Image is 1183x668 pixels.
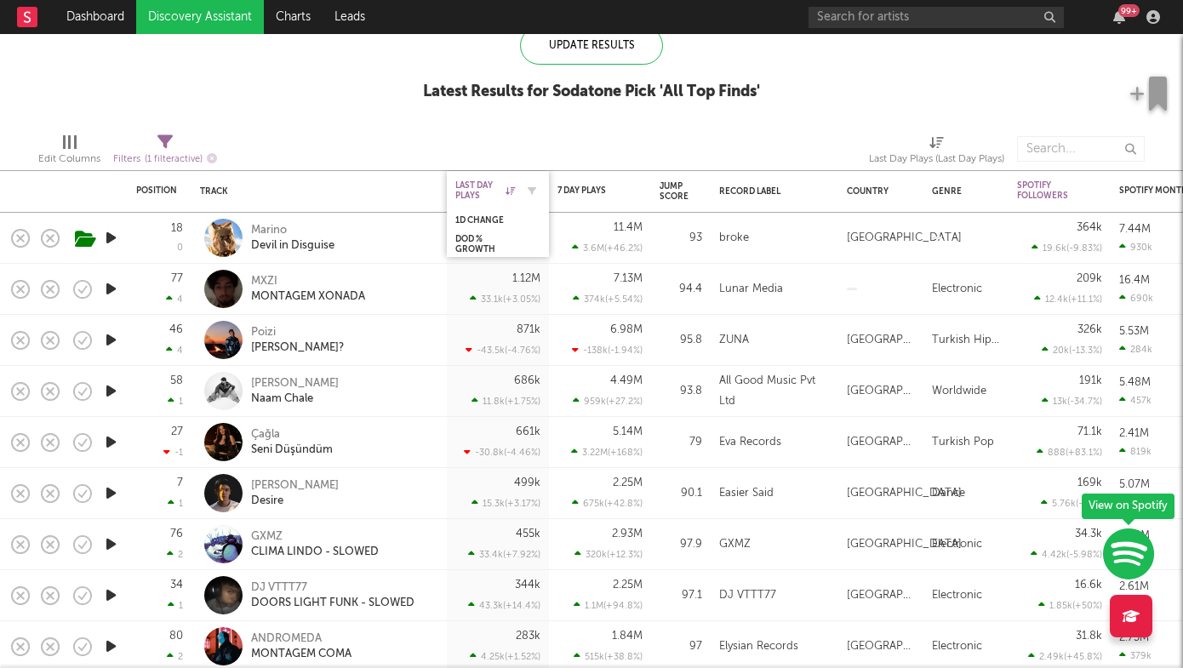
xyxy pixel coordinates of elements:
div: 1.12M [512,273,540,284]
div: [GEOGRAPHIC_DATA] [847,637,915,657]
div: 2.41M [1119,428,1149,439]
div: 284k [1119,344,1152,355]
div: [PERSON_NAME]? [251,340,344,356]
div: All Good Music Pvt Ltd [719,371,830,412]
div: 191k [1079,375,1102,386]
div: [GEOGRAPHIC_DATA] [847,228,962,248]
div: 7.13M [614,273,643,284]
div: DJ VTTT77 [251,580,414,596]
a: MarinoDevil in Disguise [251,223,334,254]
div: 13k ( -34.7 % ) [1042,396,1102,407]
div: -138k ( -1.94 % ) [572,345,643,356]
div: 43.3k ( +14.4 % ) [468,600,540,611]
a: ANDROMEDAMONTAGEM COMA [251,631,351,662]
div: Naam Chale [251,391,339,407]
a: GXMZCLIMA LINDO - SLOWED [251,529,379,560]
div: 169k [1077,477,1102,488]
div: 11.4M [614,222,643,233]
div: 0 [177,243,183,253]
div: 11.8k ( +1.75 % ) [471,396,540,407]
a: ÇağlaSeni Düşündüm [251,427,333,458]
div: 2.25M [613,477,643,488]
div: 4 [166,345,183,356]
div: Edit Columns [38,149,100,169]
div: 71.1k [1077,426,1102,437]
div: Genre [932,186,992,197]
div: Seni Düşündüm [251,442,333,458]
div: Worldwide [932,381,986,402]
div: [GEOGRAPHIC_DATA] [847,585,915,606]
a: DJ VTTT77DOORS LIGHT FUNK - SLOWED [251,580,414,611]
div: 97 [660,637,702,657]
div: 7.44M [1119,224,1151,235]
div: 33.4k ( +7.92 % ) [468,549,540,560]
div: 95.8 [660,330,702,351]
div: 4 [166,294,183,305]
div: Electronic [932,585,982,606]
div: 34 [170,580,183,591]
div: DJ VTTT77 [719,585,776,606]
a: [PERSON_NAME]Naam Chale [251,376,339,407]
div: 2.49k ( +45.8 % ) [1028,651,1102,662]
button: Filter by Last Day Plays [523,182,540,199]
div: Latest Results for Sodatone Pick ' All Top Finds ' [423,82,760,102]
div: DOORS LIGHT FUNK - SLOWED [251,596,414,611]
div: 34.3k [1075,528,1102,540]
div: 18 [171,223,183,234]
div: DoD % Growth [455,234,515,254]
div: 457k [1119,395,1152,406]
div: Electronic [932,279,982,300]
div: 5.48M [1119,377,1151,388]
div: 79 [660,432,702,453]
div: [GEOGRAPHIC_DATA] [847,534,962,555]
div: 5.76k ( -16 % ) [1041,498,1102,509]
div: 7 Day Plays [557,186,617,196]
div: 6.98M [610,324,643,335]
div: 20k ( -13.3 % ) [1042,345,1102,356]
div: Turkish Hip-Hop/Rap [932,330,1000,351]
div: [GEOGRAPHIC_DATA] [847,330,915,351]
div: Desire [251,494,339,509]
div: MXZI [251,274,365,289]
div: 320k ( +12.3 % ) [574,549,643,560]
div: 661k [516,426,540,437]
div: 930k [1119,242,1152,253]
div: Çağla [251,427,333,442]
div: Record Label [719,186,821,197]
div: Track [200,186,430,197]
div: Filters [113,149,217,170]
div: 5.07M [1119,479,1150,490]
div: Devil in Disguise [251,238,334,254]
div: -43.5k ( -4.76 % ) [466,345,540,356]
div: 5.53M [1119,326,1149,337]
div: Dance [932,483,965,504]
input: Search for artists [809,7,1064,28]
div: Marino [251,223,334,238]
div: 93 [660,228,702,248]
div: 15.3k ( +3.17 % ) [471,498,540,509]
div: 326k [1077,324,1102,335]
div: Last Day Plays [455,180,515,201]
div: 2 [167,549,183,560]
div: View on Spotify [1082,494,1174,519]
div: GXMZ [251,529,379,545]
div: Edit Columns [38,128,100,177]
div: Spotify Followers [1017,180,1077,201]
div: 364k [1077,222,1102,233]
div: 3.22M ( +168 % ) [571,447,643,458]
div: 27 [171,426,183,437]
button: 99+ [1113,10,1125,24]
div: 1 [168,396,183,407]
div: 90.1 [660,483,702,504]
div: -1 [163,447,183,458]
div: 93.8 [660,381,702,402]
div: 80 [169,631,183,642]
a: Poizi[PERSON_NAME]? [251,325,344,356]
div: 209k [1077,273,1102,284]
div: ZUNA [719,330,749,351]
div: 4.42k ( -5.98 % ) [1031,549,1102,560]
div: Electronic [932,637,982,657]
div: Turkish Pop [932,432,994,453]
div: [GEOGRAPHIC_DATA] [847,483,962,504]
div: 1.85k ( +50 % ) [1038,600,1102,611]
